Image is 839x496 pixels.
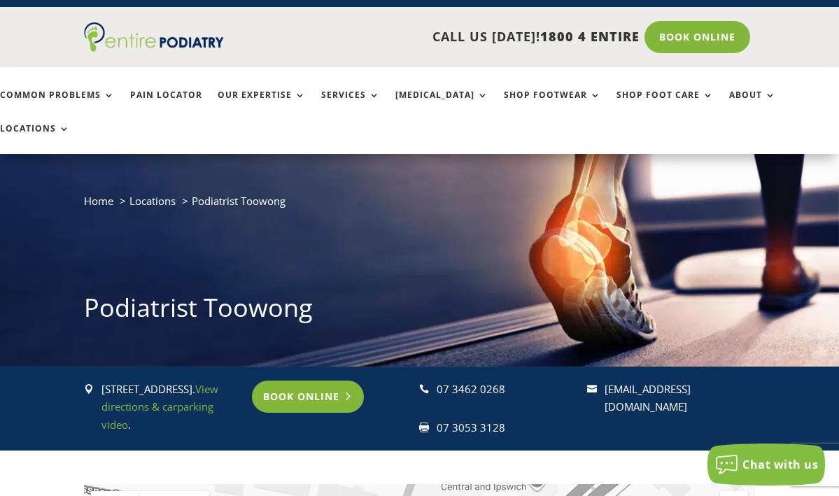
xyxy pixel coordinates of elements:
nav: breadcrumb [84,192,755,220]
a: Book Online [644,21,750,53]
a: Locations [129,194,176,208]
span: 1800 4 ENTIRE [540,28,640,45]
a: About [729,90,776,120]
a: [MEDICAL_DATA] [395,90,488,120]
p: 07 3462 0268 [437,381,577,399]
p: 07 3053 3128 [437,419,577,437]
a: Entire Podiatry [84,41,224,55]
a: Our Expertise [218,90,306,120]
a: Book Online [252,381,365,413]
a: [EMAIL_ADDRESS][DOMAIN_NAME] [605,382,691,414]
span: Podiatrist Toowong [192,194,285,208]
a: View directions & carparking video [101,382,218,432]
span:  [419,384,429,394]
span:  [419,423,429,432]
img: logo (1) [84,22,224,52]
span: Chat with us [742,457,818,472]
a: Pain Locator [130,90,202,120]
a: Shop Foot Care [616,90,714,120]
span:  [84,384,94,394]
a: Services [321,90,380,120]
a: Home [84,194,113,208]
span:  [587,384,597,394]
button: Chat with us [707,444,825,486]
p: CALL US [DATE]! [233,28,640,46]
p: [STREET_ADDRESS]. . [101,381,241,434]
h1: Podiatrist Toowong [84,290,755,332]
a: Shop Footwear [504,90,601,120]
